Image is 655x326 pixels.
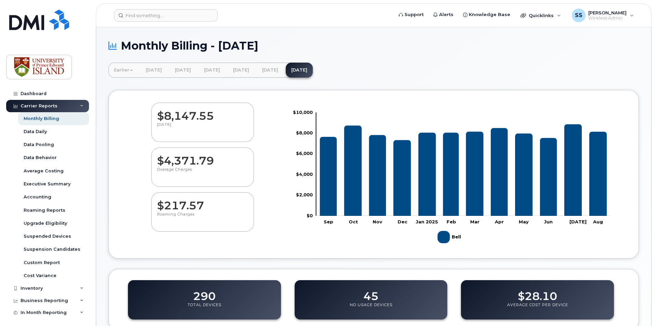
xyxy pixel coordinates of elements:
tspan: Jan 2025 [416,219,438,224]
tspan: [DATE] [569,219,587,224]
tspan: $0 [307,212,313,218]
p: No Usage Devices [350,302,393,315]
tspan: $4,000 [296,171,313,177]
tspan: May [519,219,529,224]
tspan: Jun [544,219,553,224]
dd: $8,147.55 [157,103,248,122]
a: [DATE] [228,63,255,78]
a: Earlier [108,63,138,78]
dd: $28.10 [518,283,557,302]
a: [DATE] [140,63,167,78]
a: [DATE] [169,63,196,78]
g: Chart [293,109,611,246]
tspan: $8,000 [296,130,313,135]
tspan: Dec [398,219,408,224]
tspan: $10,000 [293,109,313,115]
tspan: Sep [324,219,333,224]
tspan: Oct [349,219,358,224]
p: Overage Charges [157,167,248,179]
tspan: $2,000 [296,192,313,197]
g: Legend [438,228,463,246]
dd: $217.57 [157,193,248,212]
a: [DATE] [286,63,313,78]
p: Total Devices [188,302,221,315]
h1: Monthly Billing - [DATE] [108,40,639,52]
dd: $4,371.79 [157,148,248,167]
a: [DATE] [257,63,284,78]
tspan: Aug [593,219,603,224]
dd: 45 [363,283,378,302]
g: Bell [438,228,463,246]
tspan: Apr [495,219,504,224]
tspan: Feb [447,219,456,224]
p: [DATE] [157,122,248,134]
tspan: $6,000 [296,151,313,156]
tspan: Nov [373,219,382,224]
g: Bell [320,124,607,216]
p: Average Cost Per Device [507,302,568,315]
p: Roaming Charges [157,212,248,224]
a: [DATE] [198,63,226,78]
tspan: Mar [470,219,479,224]
dd: 290 [193,283,216,302]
